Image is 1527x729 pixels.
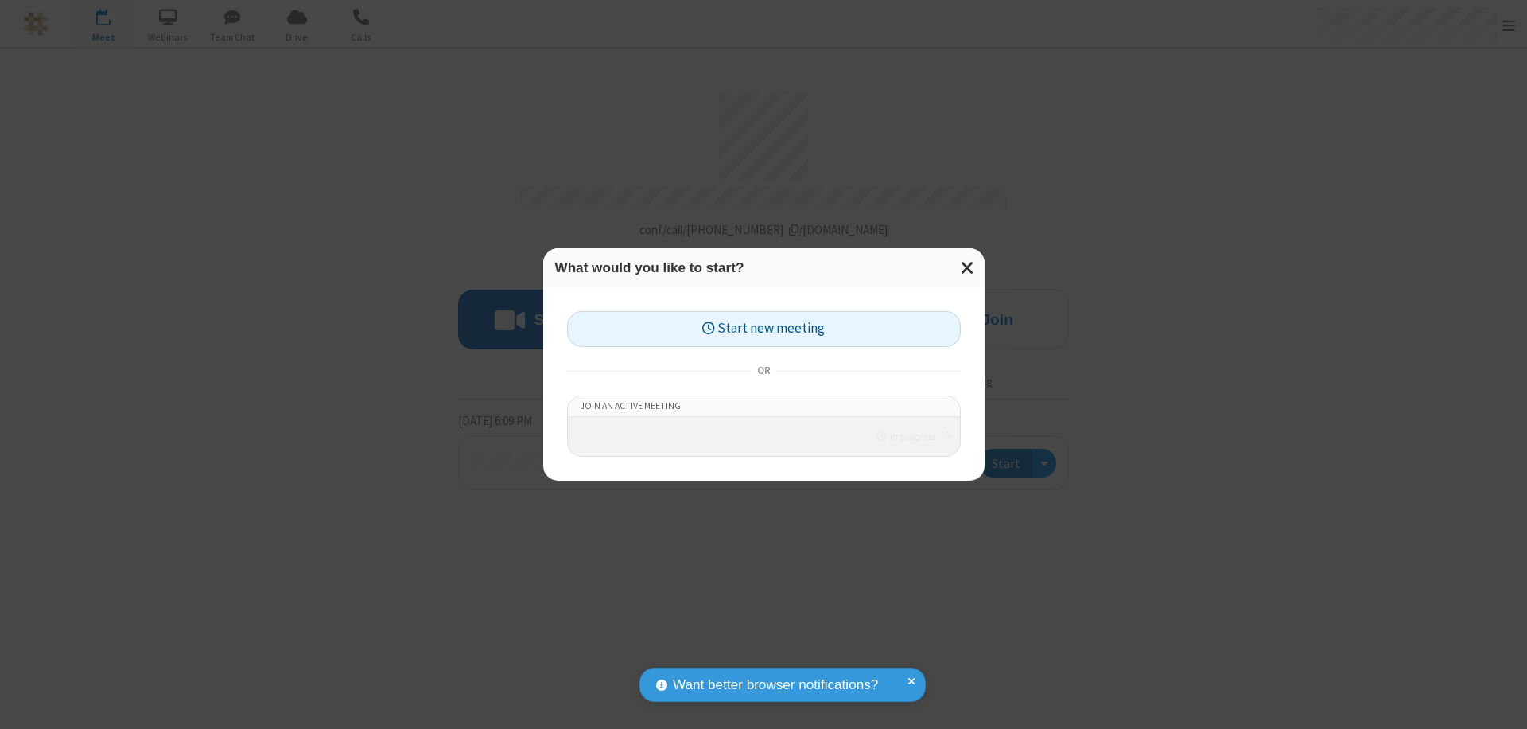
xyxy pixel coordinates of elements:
button: Start new meeting [567,311,961,347]
li: Join an active meeting [568,396,960,417]
span: or [751,360,776,382]
button: Close modal [951,248,985,287]
span: Want better browser notifications? [673,675,878,696]
em: in progress [877,429,935,444]
h3: What would you like to start? [555,260,973,275]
